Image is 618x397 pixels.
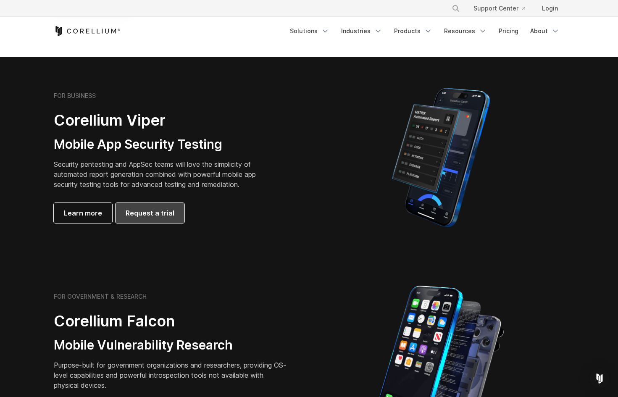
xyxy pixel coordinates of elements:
span: Learn more [64,208,102,218]
h2: Corellium Falcon [54,312,289,331]
a: Support Center [467,1,532,16]
div: Navigation Menu [285,24,565,39]
div: Open Intercom Messenger [589,368,610,389]
h6: FOR GOVERNMENT & RESEARCH [54,293,147,300]
h3: Mobile Vulnerability Research [54,337,289,353]
span: Request a trial [126,208,174,218]
a: Login [535,1,565,16]
a: Products [389,24,437,39]
div: Navigation Menu [442,1,565,16]
button: Search [448,1,463,16]
h3: Mobile App Security Testing [54,137,269,152]
a: Solutions [285,24,334,39]
a: Resources [439,24,492,39]
a: Industries [336,24,387,39]
img: Corellium MATRIX automated report on iPhone showing app vulnerability test results across securit... [378,84,504,231]
h6: FOR BUSINESS [54,92,96,100]
a: About [525,24,565,39]
a: Learn more [54,203,112,223]
a: Corellium Home [54,26,121,36]
p: Purpose-built for government organizations and researchers, providing OS-level capabilities and p... [54,360,289,390]
p: Security pentesting and AppSec teams will love the simplicity of automated report generation comb... [54,159,269,189]
a: Request a trial [116,203,184,223]
a: Pricing [494,24,523,39]
h2: Corellium Viper [54,111,269,130]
